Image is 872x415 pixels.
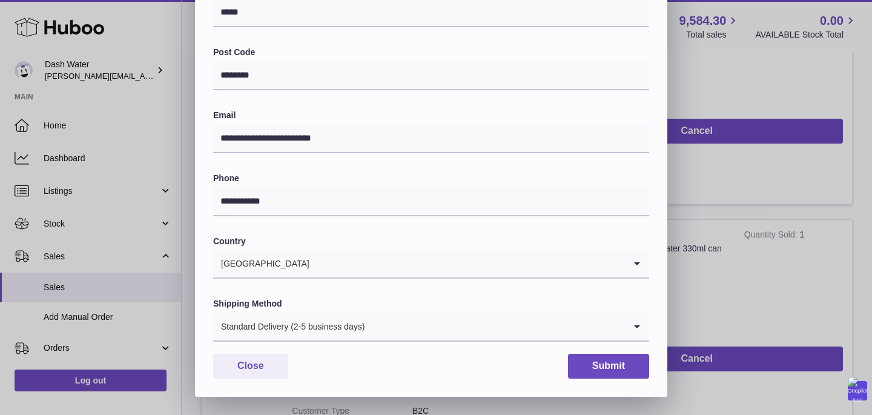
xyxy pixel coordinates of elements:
button: Submit [568,354,649,379]
label: Shipping Method [213,298,649,310]
span: [GEOGRAPHIC_DATA] [213,250,310,277]
button: Close [213,354,288,379]
input: Search for option [310,250,625,277]
label: Post Code [213,47,649,58]
span: Standard Delivery (2-5 business days) [213,313,365,340]
label: Country [213,236,649,247]
div: Search for option [213,313,649,342]
div: Search for option [213,250,649,279]
label: Email [213,110,649,121]
input: Search for option [365,313,625,340]
label: Phone [213,173,649,184]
